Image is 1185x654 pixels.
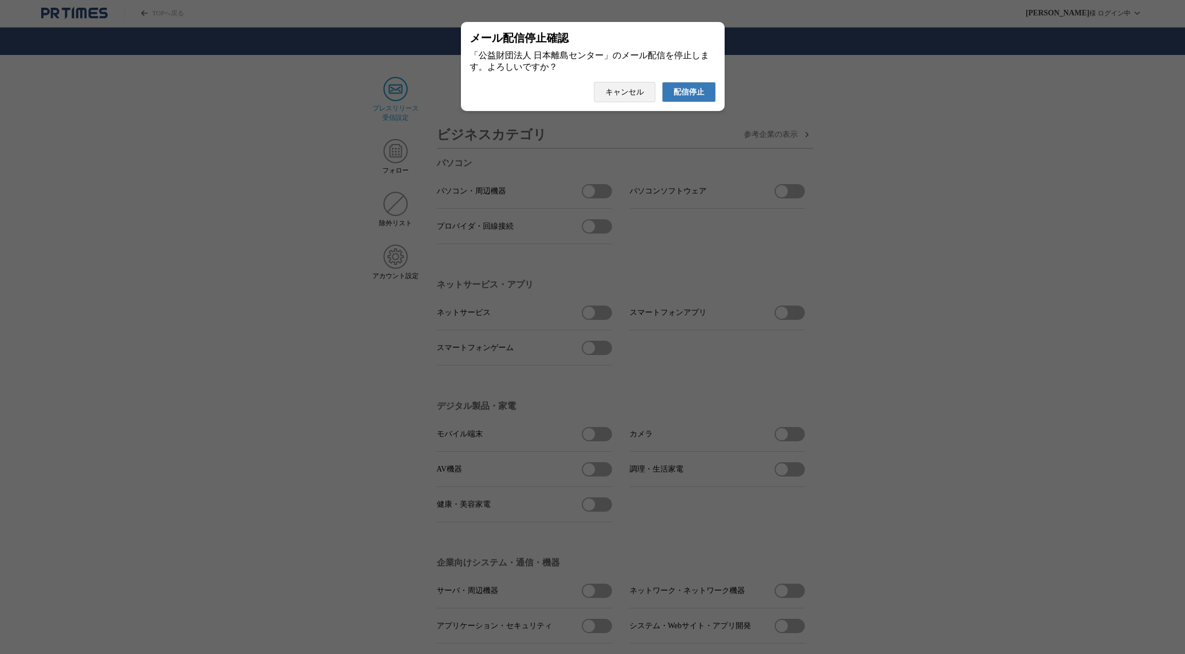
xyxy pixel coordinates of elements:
[605,87,644,97] span: キャンセル
[662,82,716,102] button: 配信停止
[470,31,569,46] span: メール配信停止確認
[470,50,716,73] div: 「公益財団法人 日本離島センター」のメール配信を停止します。よろしいですか？
[594,82,655,102] button: キャンセル
[674,87,704,97] span: 配信停止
